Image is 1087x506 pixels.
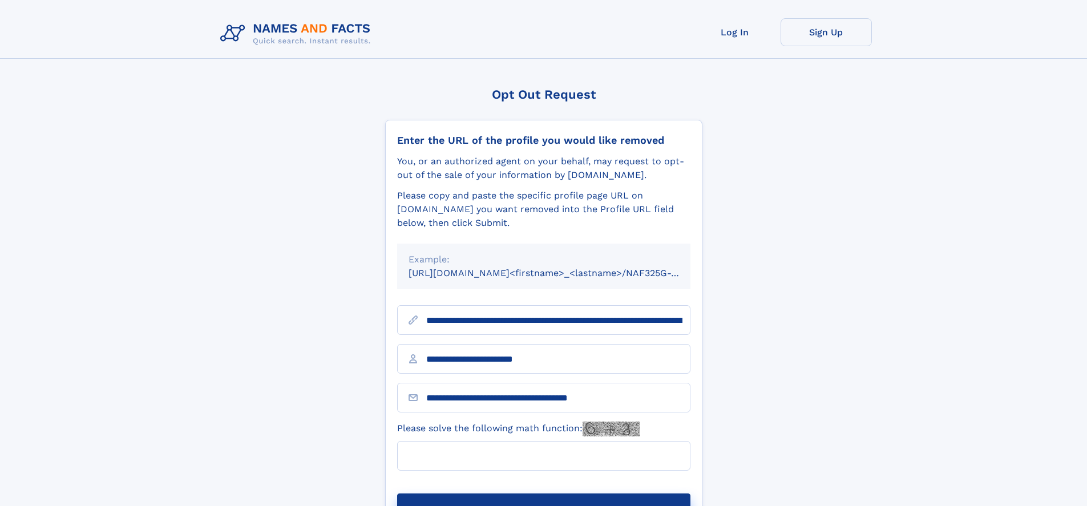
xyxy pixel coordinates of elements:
div: You, or an authorized agent on your behalf, may request to opt-out of the sale of your informatio... [397,155,690,182]
small: [URL][DOMAIN_NAME]<firstname>_<lastname>/NAF325G-xxxxxxxx [409,268,712,278]
div: Please copy and paste the specific profile page URL on [DOMAIN_NAME] you want removed into the Pr... [397,189,690,230]
div: Example: [409,253,679,266]
a: Sign Up [781,18,872,46]
div: Enter the URL of the profile you would like removed [397,134,690,147]
a: Log In [689,18,781,46]
label: Please solve the following math function: [397,422,640,436]
img: Logo Names and Facts [216,18,380,49]
div: Opt Out Request [385,87,702,102]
